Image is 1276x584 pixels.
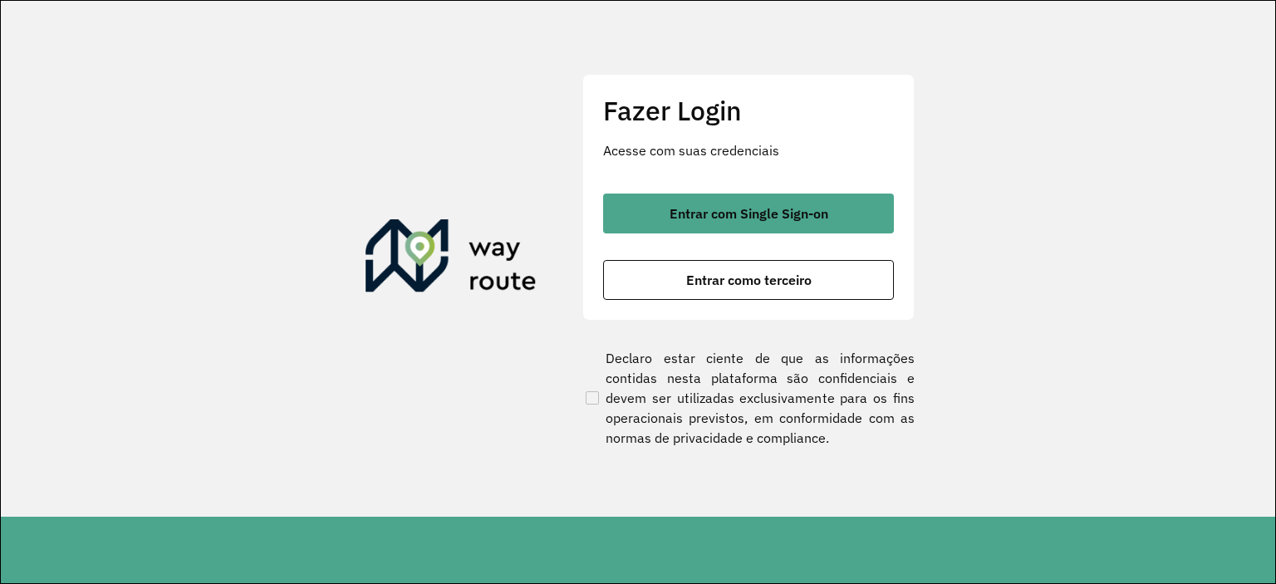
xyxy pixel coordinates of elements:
label: Declaro estar ciente de que as informações contidas nesta plataforma são confidenciais e devem se... [582,348,915,448]
button: button [603,260,894,300]
span: Entrar com Single Sign-on [670,207,828,220]
span: Entrar como terceiro [686,273,812,287]
p: Acesse com suas credenciais [603,140,894,160]
h2: Fazer Login [603,95,894,126]
button: button [603,194,894,233]
img: Roteirizador AmbevTech [366,219,537,299]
